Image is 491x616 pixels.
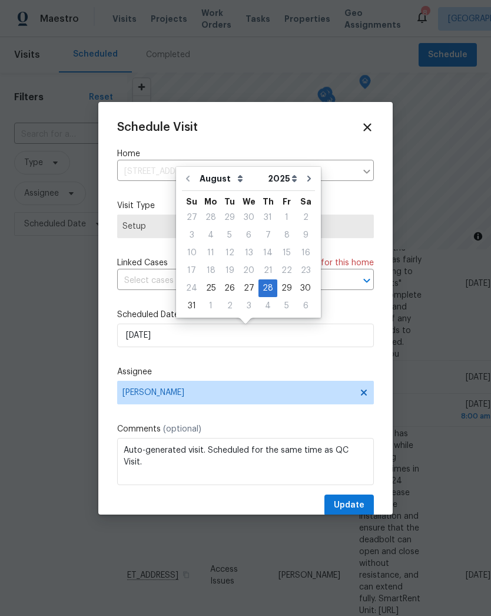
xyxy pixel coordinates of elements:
div: 30 [239,209,258,226]
div: 28 [258,280,277,297]
label: Home [117,148,374,160]
button: Go to previous month [179,167,197,190]
div: Fri Aug 15 2025 [277,244,296,262]
div: 27 [182,209,201,226]
div: Sun Jul 27 2025 [182,209,201,226]
div: 2 [220,298,239,314]
label: Visit Type [117,200,374,212]
div: 12 [220,245,239,261]
div: 27 [239,280,258,297]
input: M/D/YYYY [117,324,374,347]
div: Wed Jul 30 2025 [239,209,258,226]
div: Tue Aug 19 2025 [220,262,239,279]
div: Mon Aug 25 2025 [201,279,220,297]
div: 16 [296,245,315,261]
div: Wed Aug 13 2025 [239,244,258,262]
div: Thu Sep 04 2025 [258,297,277,315]
div: 6 [239,227,258,243]
div: 29 [220,209,239,226]
div: Mon Sep 01 2025 [201,297,220,315]
div: 1 [277,209,296,226]
div: Thu Jul 31 2025 [258,209,277,226]
abbr: Saturday [300,197,311,206]
div: 3 [182,227,201,243]
span: Setup [122,220,369,232]
div: Tue Sep 02 2025 [220,297,239,315]
div: 13 [239,245,258,261]
div: 17 [182,262,201,279]
div: 5 [220,227,239,243]
div: Thu Aug 21 2025 [258,262,277,279]
div: 14 [258,245,277,261]
label: Scheduled Date [117,309,374,321]
div: 18 [201,262,220,279]
div: Wed Aug 20 2025 [239,262,258,279]
div: Thu Aug 07 2025 [258,226,277,244]
div: 31 [258,209,277,226]
div: Tue Aug 05 2025 [220,226,239,244]
div: 24 [182,280,201,297]
div: 22 [277,262,296,279]
button: Go to next month [300,167,318,190]
select: Year [265,170,300,187]
div: 7 [258,227,277,243]
span: (optional) [163,425,201,433]
abbr: Thursday [263,197,274,206]
div: 20 [239,262,258,279]
div: 4 [258,298,277,314]
div: Sun Aug 10 2025 [182,244,201,262]
div: 26 [220,280,239,297]
div: Fri Aug 22 2025 [277,262,296,279]
span: Close [361,121,374,134]
input: Enter in an address [117,163,356,181]
div: 1 [201,298,220,314]
button: Update [324,495,374,516]
div: Sun Aug 03 2025 [182,226,201,244]
input: Select cases [117,272,341,290]
div: 28 [201,209,220,226]
button: Open [359,272,375,289]
abbr: Tuesday [224,197,235,206]
span: Update [334,498,364,513]
div: Sun Aug 31 2025 [182,297,201,315]
div: 3 [239,298,258,314]
div: 29 [277,280,296,297]
div: Wed Aug 27 2025 [239,279,258,297]
div: Thu Aug 28 2025 [258,279,277,297]
abbr: Wednesday [243,197,256,206]
div: Sat Aug 23 2025 [296,262,315,279]
div: 5 [277,298,296,314]
div: 2 [296,209,315,226]
div: 25 [201,280,220,297]
div: Wed Sep 03 2025 [239,297,258,315]
div: 30 [296,280,315,297]
div: Mon Aug 11 2025 [201,244,220,262]
div: 10 [182,245,201,261]
div: Sat Sep 06 2025 [296,297,315,315]
abbr: Monday [204,197,217,206]
span: [PERSON_NAME] [122,388,353,397]
textarea: Auto-generated visit. Scheduled for the same time as QC Visit. [117,438,374,485]
div: 19 [220,262,239,279]
div: Tue Jul 29 2025 [220,209,239,226]
div: Sun Aug 17 2025 [182,262,201,279]
div: Fri Aug 01 2025 [277,209,296,226]
div: Sat Aug 30 2025 [296,279,315,297]
div: Mon Jul 28 2025 [201,209,220,226]
div: 21 [258,262,277,279]
select: Month [197,170,265,187]
div: Tue Aug 12 2025 [220,244,239,262]
div: 11 [201,245,220,261]
span: Linked Cases [117,257,168,269]
div: 8 [277,227,296,243]
div: Tue Aug 26 2025 [220,279,239,297]
div: 31 [182,298,201,314]
div: Mon Aug 04 2025 [201,226,220,244]
div: Sat Aug 09 2025 [296,226,315,244]
div: Sun Aug 24 2025 [182,279,201,297]
div: Fri Aug 29 2025 [277,279,296,297]
div: Fri Aug 08 2025 [277,226,296,244]
div: Thu Aug 14 2025 [258,244,277,262]
div: 4 [201,227,220,243]
label: Assignee [117,366,374,378]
